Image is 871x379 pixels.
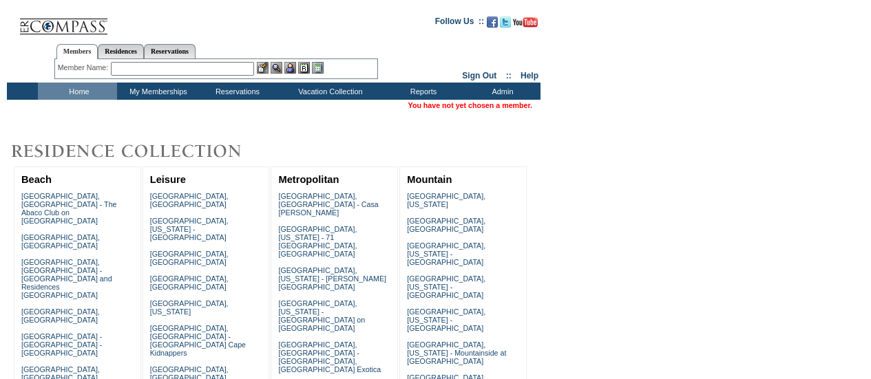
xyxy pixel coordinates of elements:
[150,324,246,357] a: [GEOGRAPHIC_DATA], [GEOGRAPHIC_DATA] - [GEOGRAPHIC_DATA] Cape Kidnappers
[461,83,541,100] td: Admin
[521,71,538,80] a: Help
[271,62,282,74] img: View
[407,307,485,332] a: [GEOGRAPHIC_DATA], [US_STATE] - [GEOGRAPHIC_DATA]
[298,62,310,74] img: Reservations
[98,44,144,58] a: Residences
[21,174,52,185] a: Beach
[150,192,229,208] a: [GEOGRAPHIC_DATA], [GEOGRAPHIC_DATA]
[278,192,378,217] a: [GEOGRAPHIC_DATA], [GEOGRAPHIC_DATA] - Casa [PERSON_NAME]
[500,21,511,29] a: Follow us on Twitter
[407,241,485,266] a: [GEOGRAPHIC_DATA], [US_STATE] - [GEOGRAPHIC_DATA]
[257,62,269,74] img: b_edit.gif
[506,71,512,80] span: ::
[487,21,498,29] a: Become our fan on Facebook
[513,21,538,29] a: Subscribe to our YouTube Channel
[278,299,365,332] a: [GEOGRAPHIC_DATA], [US_STATE] - [GEOGRAPHIC_DATA] on [GEOGRAPHIC_DATA]
[382,83,461,100] td: Reports
[21,258,112,299] a: [GEOGRAPHIC_DATA], [GEOGRAPHIC_DATA] - [GEOGRAPHIC_DATA] and Residences [GEOGRAPHIC_DATA]
[435,15,484,32] td: Follow Us ::
[117,83,196,100] td: My Memberships
[150,274,229,291] a: [GEOGRAPHIC_DATA], [GEOGRAPHIC_DATA]
[21,233,100,250] a: [GEOGRAPHIC_DATA], [GEOGRAPHIC_DATA]
[150,217,229,241] a: [GEOGRAPHIC_DATA], [US_STATE] - [GEOGRAPHIC_DATA]
[21,332,102,357] a: [GEOGRAPHIC_DATA] - [GEOGRAPHIC_DATA] - [GEOGRAPHIC_DATA]
[407,274,485,299] a: [GEOGRAPHIC_DATA], [US_STATE] - [GEOGRAPHIC_DATA]
[7,138,275,165] img: Destinations by Exclusive Resorts
[407,192,485,208] a: [GEOGRAPHIC_DATA], [US_STATE]
[487,17,498,28] img: Become our fan on Facebook
[462,71,496,80] a: Sign Out
[56,44,98,59] a: Members
[275,83,382,100] td: Vacation Collection
[19,7,108,35] img: Compass Home
[278,266,386,291] a: [GEOGRAPHIC_DATA], [US_STATE] - [PERSON_NAME][GEOGRAPHIC_DATA]
[408,101,532,109] span: You have not yet chosen a member.
[21,307,100,324] a: [GEOGRAPHIC_DATA], [GEOGRAPHIC_DATA]
[150,299,229,316] a: [GEOGRAPHIC_DATA], [US_STATE]
[150,174,186,185] a: Leisure
[21,192,117,225] a: [GEOGRAPHIC_DATA], [GEOGRAPHIC_DATA] - The Abaco Club on [GEOGRAPHIC_DATA]
[513,17,538,28] img: Subscribe to our YouTube Channel
[407,174,452,185] a: Mountain
[38,83,117,100] td: Home
[284,62,296,74] img: Impersonate
[196,83,275,100] td: Reservations
[312,62,324,74] img: b_calculator.gif
[150,250,229,266] a: [GEOGRAPHIC_DATA], [GEOGRAPHIC_DATA]
[278,340,381,373] a: [GEOGRAPHIC_DATA], [GEOGRAPHIC_DATA] - [GEOGRAPHIC_DATA], [GEOGRAPHIC_DATA] Exotica
[407,340,506,365] a: [GEOGRAPHIC_DATA], [US_STATE] - Mountainside at [GEOGRAPHIC_DATA]
[144,44,196,58] a: Reservations
[500,17,511,28] img: Follow us on Twitter
[278,174,339,185] a: Metropolitan
[278,225,357,258] a: [GEOGRAPHIC_DATA], [US_STATE] - 71 [GEOGRAPHIC_DATA], [GEOGRAPHIC_DATA]
[407,217,485,233] a: [GEOGRAPHIC_DATA], [GEOGRAPHIC_DATA]
[58,62,111,74] div: Member Name:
